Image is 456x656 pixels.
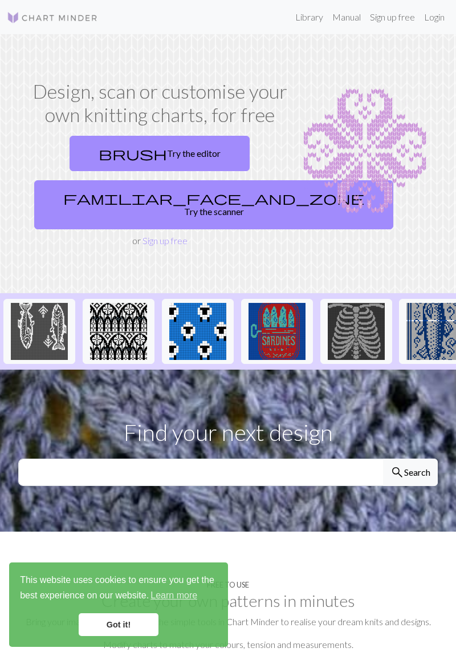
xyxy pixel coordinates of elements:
[34,180,393,229] a: Try the scanner
[99,145,167,161] span: brush
[390,464,404,480] span: search
[420,6,449,29] a: Login
[241,299,313,364] button: Sardines in a can
[162,325,234,335] a: Sheep socks
[90,303,147,360] img: tracery
[320,325,392,335] a: New Piskel-1.png (2).png
[328,303,385,360] img: New Piskel-1.png (2).png
[18,591,438,610] h2: Create your own patterns in minutes
[149,587,199,604] a: learn more about cookies
[3,299,75,364] button: fishies :)
[79,613,158,636] a: dismiss cookie message
[320,299,392,364] button: New Piskel-1.png (2).png
[162,299,234,364] button: Sheep socks
[142,235,188,246] a: Sign up free
[3,325,75,335] a: fishies :)
[18,615,438,629] p: Bring your imagination to life using the simple tools in Chart Minder to realise your dream knits...
[30,80,290,127] h1: Design, scan or customise your own knitting charts, for free
[383,459,438,486] button: Search
[169,303,226,360] img: Sheep socks
[303,80,426,222] img: Chart example
[241,325,313,335] a: Sardines in a can
[365,6,420,29] a: Sign up free
[11,303,68,360] img: fishies :)
[70,136,250,171] a: Try the editor
[328,6,365,29] a: Manual
[18,638,438,651] p: Modify charts to match your colours, tension and measurements.
[7,11,98,25] img: Logo
[207,581,249,589] h4: Free to use
[9,562,228,647] div: cookieconsent
[20,573,217,604] span: This website uses cookies to ensure you get the best experience on our website.
[83,325,154,335] a: tracery
[30,131,290,248] div: or
[83,299,154,364] button: tracery
[249,303,306,360] img: Sardines in a can
[291,6,328,29] a: Library
[63,190,364,206] span: familiar_face_and_zone
[18,415,438,450] p: Find your next design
